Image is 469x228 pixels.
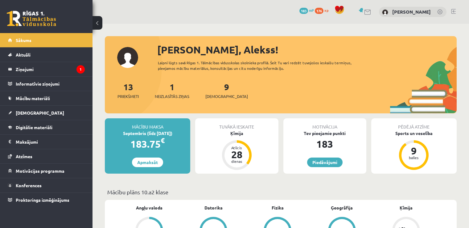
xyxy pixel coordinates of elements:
a: Informatīvie ziņojumi [8,77,85,91]
span: 183 [299,8,308,14]
div: Septembris (līdz [DATE]) [105,130,190,137]
div: Tuvākā ieskaite [195,118,278,130]
a: Ziņojumi1 [8,62,85,76]
a: Mācību materiāli [8,91,85,105]
span: Atzīmes [16,154,32,159]
a: 1Neizlasītās ziņas [155,81,189,99]
a: Sākums [8,33,85,47]
legend: Informatīvie ziņojumi [16,77,85,91]
a: 183 mP [299,8,314,13]
a: Digitālie materiāli [8,120,85,134]
a: Piedāvājumi [307,158,343,167]
span: Sākums [16,37,31,43]
span: Priekšmeti [117,93,139,99]
a: Konferences [8,178,85,192]
div: Sports un veselība [371,130,457,137]
span: xp [324,8,328,13]
div: Tev pieejamie punkti [283,130,366,137]
span: Konferences [16,183,42,188]
div: 28 [228,150,246,159]
p: Mācību plāns 10.a2 klase [107,188,454,196]
a: [DEMOGRAPHIC_DATA] [8,106,85,120]
span: Motivācijas programma [16,168,64,174]
legend: Maksājumi [16,135,85,149]
span: Neizlasītās ziņas [155,93,189,99]
div: Laipni lūgts savā Rīgas 1. Tālmācības vidusskolas skolnieka profilā. Šeit Tu vari redzēt tuvojošo... [158,60,369,71]
span: Aktuāli [16,52,31,57]
div: 183.75 [105,137,190,151]
span: [DEMOGRAPHIC_DATA] [16,110,64,116]
a: Motivācijas programma [8,164,85,178]
img: Alekss Volāns [382,9,388,15]
span: [DEMOGRAPHIC_DATA] [205,93,248,99]
legend: Ziņojumi [16,62,85,76]
span: Digitālie materiāli [16,125,52,130]
a: [PERSON_NAME] [392,9,431,15]
a: 176 xp [315,8,331,13]
span: € [161,136,165,145]
a: Maksājumi [8,135,85,149]
a: Fizika [272,205,284,211]
i: 1 [76,65,85,74]
a: Sports un veselība 9 balles [371,130,457,171]
div: 183 [283,137,366,151]
a: Datorika [204,205,223,211]
a: Atzīmes [8,149,85,163]
div: dienas [228,159,246,163]
div: 9 [405,146,423,156]
a: 13Priekšmeti [117,81,139,99]
div: Motivācija [283,118,366,130]
div: balles [405,156,423,159]
span: Mācību materiāli [16,95,50,101]
span: 176 [315,8,323,14]
a: Rīgas 1. Tālmācības vidusskola [7,11,56,26]
div: Ķīmija [195,130,278,137]
a: 9[DEMOGRAPHIC_DATA] [205,81,248,99]
span: mP [309,8,314,13]
a: Aktuāli [8,48,85,62]
a: Angļu valoda [136,205,163,211]
a: Ķīmija [400,205,413,211]
div: Pēdējā atzīme [371,118,457,130]
div: [PERSON_NAME], Alekss! [157,42,457,57]
div: Atlicis [228,146,246,150]
a: Proktoringa izmēģinājums [8,193,85,207]
a: Apmaksāt [132,158,163,167]
div: Mācību maksa [105,118,190,130]
a: Ķīmija Atlicis 28 dienas [195,130,278,171]
a: Ģeogrāfija [331,205,353,211]
span: Proktoringa izmēģinājums [16,197,69,203]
